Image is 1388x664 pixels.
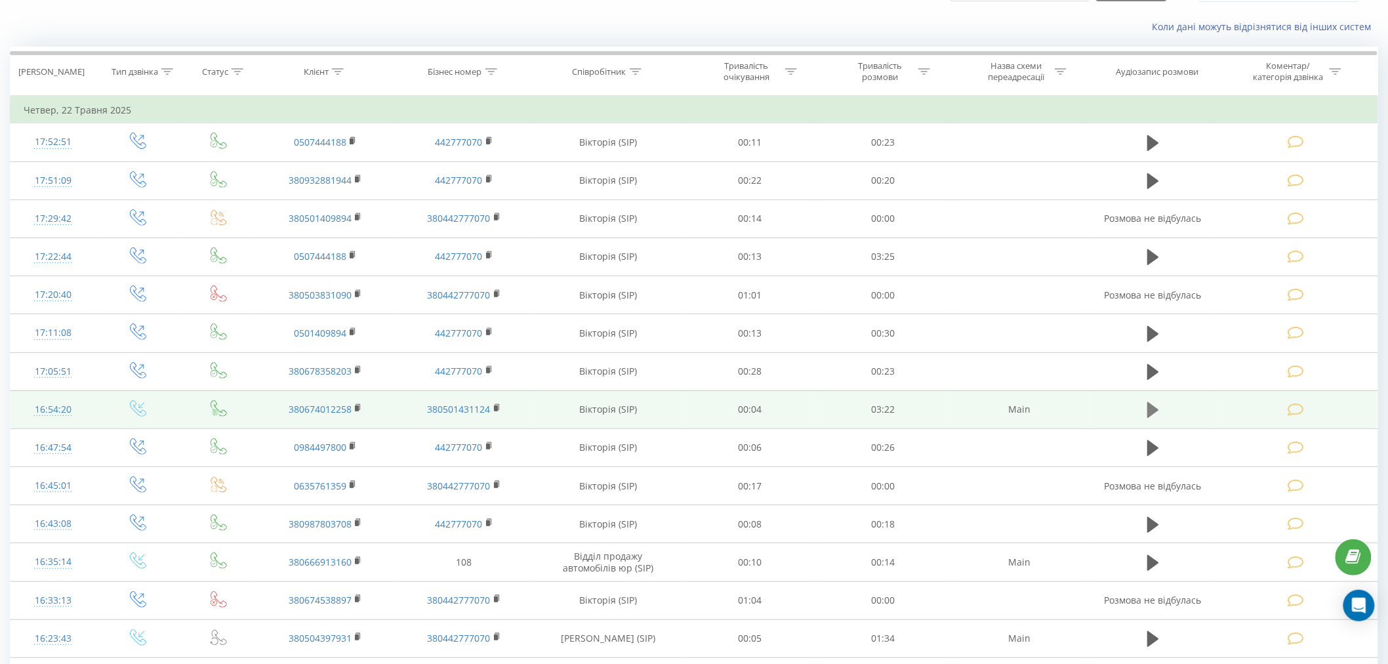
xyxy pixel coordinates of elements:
div: 17:22:44 [24,244,83,270]
div: 16:54:20 [24,397,83,423]
td: 00:08 [683,505,817,543]
td: Main [950,543,1090,581]
td: 00:20 [817,161,950,199]
td: 00:14 [683,199,817,238]
td: Вікторія (SIP) [533,238,683,276]
td: Main [950,619,1090,657]
td: 00:14 [817,543,950,581]
td: 03:22 [817,390,950,428]
div: 16:23:43 [24,626,83,652]
div: Клієнт [304,66,329,77]
div: 17:05:51 [24,359,83,384]
td: 00:10 [683,543,817,581]
td: 00:17 [683,467,817,505]
td: 00:04 [683,390,817,428]
span: Розмова не відбулась [1105,594,1202,606]
div: Аудіозапис розмови [1116,66,1199,77]
a: 380504397931 [289,632,352,644]
td: Відділ продажу автомобілів юр (SIP) [533,543,683,581]
div: Статус [202,66,228,77]
td: 00:05 [683,619,817,657]
div: 16:45:01 [24,473,83,499]
td: 00:00 [817,199,950,238]
td: 00:28 [683,352,817,390]
a: 380442777070 [428,212,491,224]
td: Вікторія (SIP) [533,390,683,428]
td: 00:13 [683,238,817,276]
td: Вікторія (SIP) [533,505,683,543]
a: 442777070 [436,327,483,339]
div: 16:35:14 [24,549,83,575]
td: [PERSON_NAME] (SIP) [533,619,683,657]
a: 380503831090 [289,289,352,301]
a: 380987803708 [289,518,352,530]
td: Вікторія (SIP) [533,428,683,467]
td: Вікторія (SIP) [533,199,683,238]
td: Вікторія (SIP) [533,123,683,161]
a: 380442777070 [428,632,491,644]
div: 17:51:09 [24,168,83,194]
td: Main [950,390,1090,428]
td: 00:00 [817,276,950,314]
div: Тривалість розмови [845,60,915,83]
td: 00:22 [683,161,817,199]
td: 00:26 [817,428,950,467]
a: 380501409894 [289,212,352,224]
td: Вікторія (SIP) [533,352,683,390]
span: Розмова не відбулась [1105,212,1202,224]
a: Коли дані можуть відрізнятися вiд інших систем [1153,20,1378,33]
td: Вікторія (SIP) [533,161,683,199]
a: 0507444188 [294,250,346,262]
a: 380932881944 [289,174,352,186]
a: 442777070 [436,136,483,148]
a: 0984497800 [294,441,346,453]
div: Бізнес номер [428,66,482,77]
div: Коментар/категорія дзвінка [1250,60,1326,83]
a: 0507444188 [294,136,346,148]
a: 380678358203 [289,365,352,377]
div: 17:29:42 [24,206,83,232]
td: Вікторія (SIP) [533,276,683,314]
td: Вікторія (SIP) [533,581,683,619]
td: Вікторія (SIP) [533,467,683,505]
div: 16:33:13 [24,588,83,613]
a: 380674538897 [289,594,352,606]
a: 380666913160 [289,556,352,568]
a: 442777070 [436,174,483,186]
td: 00:30 [817,314,950,352]
a: 442777070 [436,441,483,453]
td: 00:06 [683,428,817,467]
td: 00:00 [817,581,950,619]
td: 00:00 [817,467,950,505]
div: Тип дзвінка [112,66,158,77]
td: Четвер, 22 Травня 2025 [10,97,1378,123]
a: 0635761359 [294,480,346,492]
a: 442777070 [436,250,483,262]
div: 17:52:51 [24,129,83,155]
td: 00:23 [817,352,950,390]
td: 00:18 [817,505,950,543]
td: 01:34 [817,619,950,657]
a: 442777070 [436,518,483,530]
div: 17:11:08 [24,320,83,346]
td: 00:11 [683,123,817,161]
td: 108 [395,543,534,581]
span: Розмова не відбулась [1105,480,1202,492]
a: 380442777070 [428,289,491,301]
div: 16:43:08 [24,511,83,537]
div: 16:47:54 [24,435,83,461]
td: Вікторія (SIP) [533,314,683,352]
td: 00:23 [817,123,950,161]
a: 380442777070 [428,594,491,606]
td: 00:13 [683,314,817,352]
div: Співробітник [573,66,626,77]
a: 0501409894 [294,327,346,339]
a: 442777070 [436,365,483,377]
span: Розмова не відбулась [1105,289,1202,301]
div: [PERSON_NAME] [18,66,85,77]
div: Тривалість очікування [712,60,782,83]
a: 380442777070 [428,480,491,492]
td: 01:01 [683,276,817,314]
td: 03:25 [817,238,950,276]
td: 01:04 [683,581,817,619]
